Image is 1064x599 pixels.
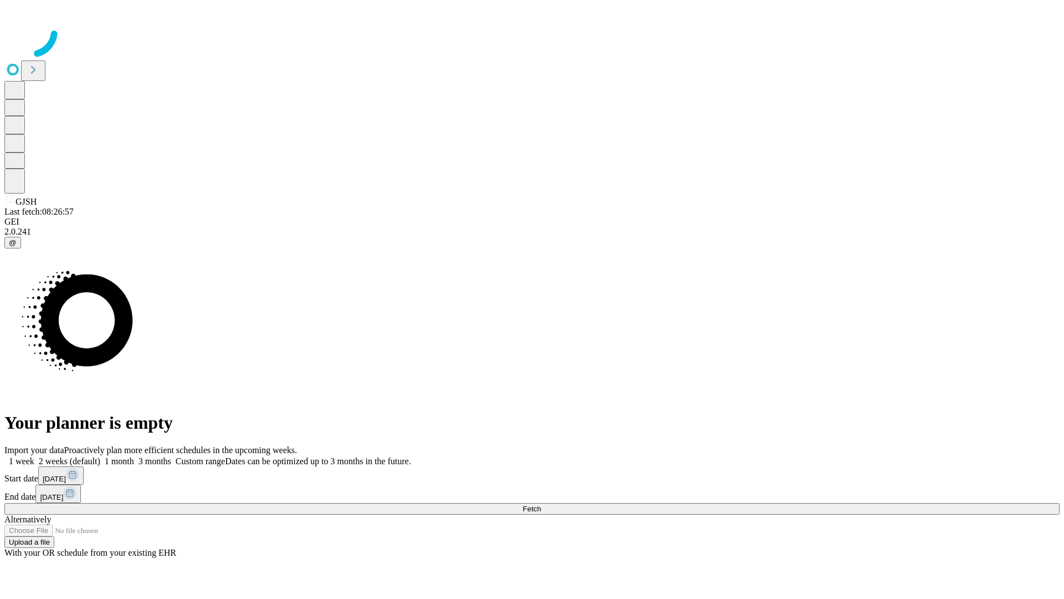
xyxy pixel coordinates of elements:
[4,217,1060,227] div: GEI
[43,475,66,483] span: [DATE]
[4,503,1060,515] button: Fetch
[39,456,100,466] span: 2 weeks (default)
[4,466,1060,485] div: Start date
[4,207,74,216] span: Last fetch: 08:26:57
[4,548,176,557] span: With your OR schedule from your existing EHR
[64,445,297,455] span: Proactively plan more efficient schedules in the upcoming weeks.
[139,456,171,466] span: 3 months
[105,456,134,466] span: 1 month
[4,515,51,524] span: Alternatively
[4,227,1060,237] div: 2.0.241
[40,493,63,501] span: [DATE]
[38,466,84,485] button: [DATE]
[176,456,225,466] span: Custom range
[9,456,34,466] span: 1 week
[523,505,541,513] span: Fetch
[9,238,17,247] span: @
[4,413,1060,433] h1: Your planner is empty
[4,485,1060,503] div: End date
[4,237,21,248] button: @
[4,445,64,455] span: Import your data
[4,536,54,548] button: Upload a file
[16,197,37,206] span: GJSH
[225,456,411,466] span: Dates can be optimized up to 3 months in the future.
[35,485,81,503] button: [DATE]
